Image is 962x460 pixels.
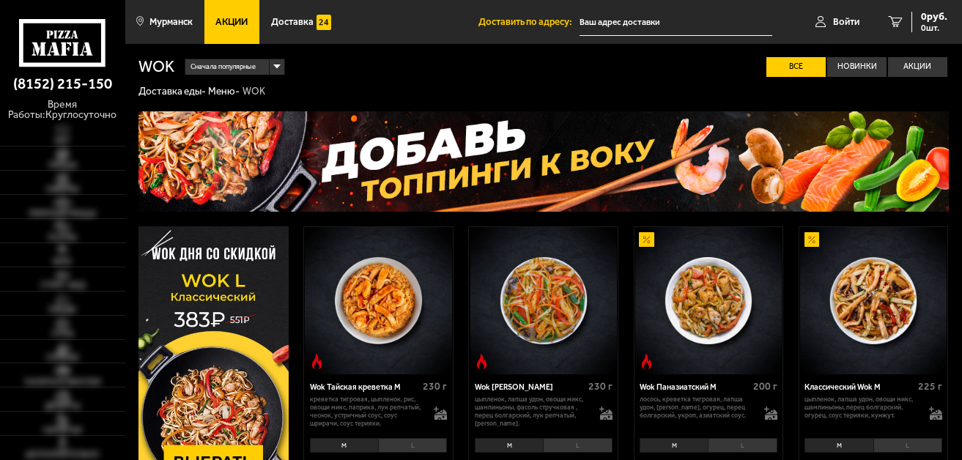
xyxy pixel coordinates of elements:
img: 15daf4d41897b9f0e9f617042186c801.svg [317,15,332,30]
div: Классический Wok M [804,382,914,392]
li: M [804,438,873,453]
h1: WOK [138,59,174,75]
div: WOK [243,85,265,98]
p: лосось, креветка тигровая, лапша удон, [PERSON_NAME], огурец, перец болгарский, укроп, азиатский ... [640,396,754,420]
span: 0 руб. [921,12,947,22]
img: Острое блюдо [309,354,325,369]
span: 230 г [588,380,613,393]
a: Доставка еды- [138,85,206,97]
li: L [708,438,777,453]
img: Wok Тайская креветка M [305,227,451,374]
div: Wok Тайская креветка M [310,382,420,392]
span: 230 г [423,380,447,393]
div: Wok Паназиатский M [640,382,750,392]
span: Доставить по адресу: [478,17,580,26]
a: Острое блюдоWok Карри М [469,227,618,374]
img: Острое блюдо [639,354,654,369]
span: Доставка [271,17,314,26]
span: Войти [833,17,859,26]
a: АкционныйКлассический Wok M [799,227,948,374]
input: Ваш адрес доставки [580,9,772,36]
li: M [640,438,708,453]
div: Wok [PERSON_NAME] [475,382,585,392]
p: цыпленок, лапша удон, овощи микс, шампиньоны, перец болгарский, огурец, соус терияки, кунжут. [804,396,919,420]
label: Акции [888,57,947,77]
li: L [378,438,447,453]
li: L [543,438,612,453]
span: 0 шт. [921,23,947,32]
img: Акционный [639,232,654,248]
img: Wok Карри М [470,227,617,374]
span: Мурманск [149,17,193,26]
p: цыпленок, лапша удон, овощи микс, шампиньоны, фасоль стручковая , перец болгарский, лук репчатый,... [475,396,589,428]
li: L [873,438,942,453]
li: M [475,438,543,453]
span: 225 г [918,380,942,393]
a: Меню- [208,85,240,97]
img: Острое блюдо [474,354,489,369]
img: Акционный [804,232,820,248]
label: Новинки [827,57,887,77]
span: Акции [215,17,248,26]
a: АкционныйОстрое блюдоWok Паназиатский M [634,227,783,374]
span: Сначала популярные [190,57,256,76]
a: Острое блюдоWok Тайская креветка M [304,227,453,374]
img: Классический Wok M [800,227,947,374]
span: 200 г [753,380,777,393]
li: M [310,438,378,453]
img: Wok Паназиатский M [635,227,782,374]
p: креветка тигровая, цыпленок, рис, овощи микс, паприка, лук репчатый, чеснок, устричный соус, соус... [310,396,424,428]
label: Все [766,57,826,77]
